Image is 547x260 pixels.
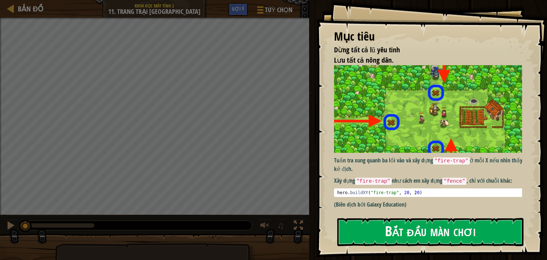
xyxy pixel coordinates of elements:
[18,4,43,14] span: Bản đồ
[433,157,470,165] code: "fire-trap"
[337,218,523,246] button: Bắt đầu màn chơi
[334,156,527,173] p: Tuần tra xung quanh ba lối vào và xây dựng ở mỗi X nếu nhìn thấy kẻ địch.
[334,177,527,185] p: Xây dựng như cách em xây dựng , chỉ với chuỗi khác:
[276,219,288,234] button: ♫
[4,219,18,234] button: Ctrl + P: Pause
[14,4,43,14] a: Bản đồ
[334,45,400,54] span: Dừng tất cả lũ yêu tinh
[355,178,392,185] code: "fire-trap"
[334,28,522,45] div: Mục tiêu
[291,219,306,234] button: Bật tắt chế độ toàn màn hình
[334,201,527,209] p: (Biên dịch bởi Galaxy Education)
[258,219,272,234] button: Tùy chỉnh âm lượng
[442,178,467,185] code: "fence"
[325,55,520,66] li: Lưu tất cả nông dân.
[232,5,244,12] span: Gợi ý
[334,55,394,65] span: Lưu tất cả nông dân.
[251,3,297,20] button: Tuỳ chọn
[277,220,284,231] span: ♫
[265,5,292,15] span: Tuỳ chọn
[325,45,520,55] li: Dừng tất cả lũ yêu tinh
[334,65,527,153] img: Thornbush farm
